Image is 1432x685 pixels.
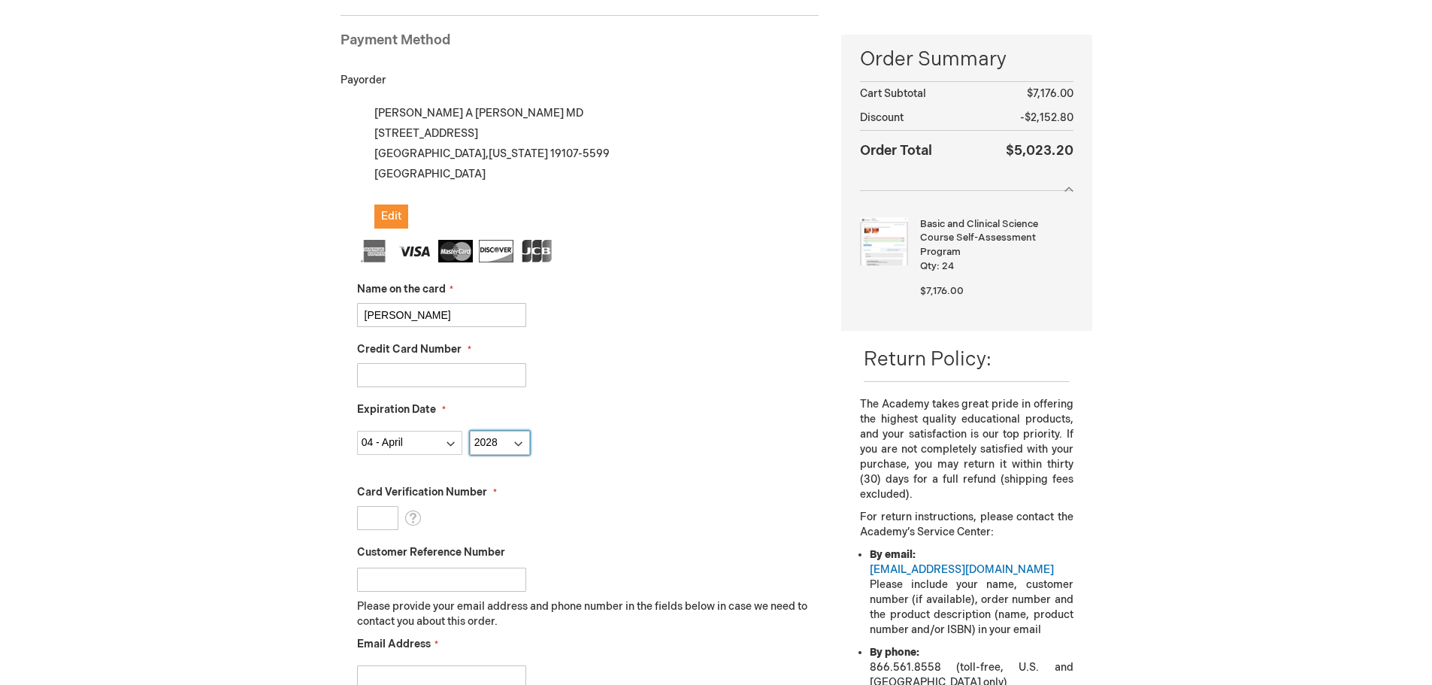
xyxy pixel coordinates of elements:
img: JCB [519,240,554,262]
li: Please include your name, customer number (if available), order number and the product descriptio... [870,547,1073,638]
span: Return Policy: [864,348,992,371]
th: Cart Subtotal [860,82,975,107]
span: -$2,152.80 [1020,111,1073,124]
div: [PERSON_NAME] A [PERSON_NAME] MD [STREET_ADDRESS] [GEOGRAPHIC_DATA] , 19107-5599 [GEOGRAPHIC_DATA] [357,103,819,229]
img: Basic and Clinical Science Course Self-Assessment Program [860,217,908,265]
span: Customer Reference Number [357,546,505,559]
span: Payorder [341,74,386,86]
div: Payment Method [341,31,819,58]
img: MasterCard [438,240,473,262]
strong: By phone: [870,646,919,659]
img: Discover [479,240,513,262]
img: Visa [398,240,432,262]
strong: Order Total [860,139,932,161]
strong: By email: [870,548,916,561]
span: $5,023.20 [1006,143,1073,159]
span: Edit [381,210,401,223]
span: Discount [860,111,904,124]
span: Email Address [357,638,431,650]
span: Qty [920,260,937,272]
span: Name on the card [357,283,446,296]
span: $7,176.00 [1027,87,1073,100]
input: Credit Card Number [357,363,526,387]
a: [EMAIL_ADDRESS][DOMAIN_NAME] [870,563,1054,576]
span: [US_STATE] [489,147,548,160]
span: Expiration Date [357,403,436,416]
span: Credit Card Number [357,343,462,356]
strong: Basic and Clinical Science Course Self-Assessment Program [920,217,1069,259]
span: $7,176.00 [920,285,964,297]
p: For return instructions, please contact the Academy’s Service Center: [860,510,1073,540]
p: Please provide your email address and phone number in the fields below in case we need to contact... [357,599,819,629]
p: The Academy takes great pride in offering the highest quality educational products, and your sati... [860,397,1073,502]
span: Order Summary [860,46,1073,81]
span: 24 [942,260,954,272]
input: Card Verification Number [357,506,398,530]
span: Card Verification Number [357,486,487,499]
img: American Express [357,240,392,262]
button: Edit [374,205,408,229]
